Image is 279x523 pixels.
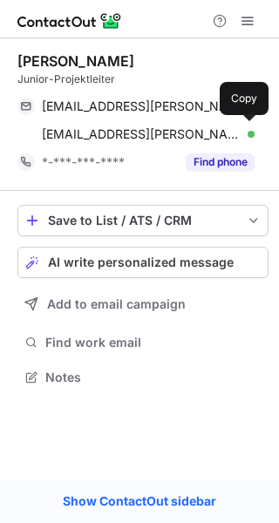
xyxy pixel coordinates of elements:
button: Find work email [17,330,269,355]
div: Junior-Projektleiter [17,71,269,87]
span: Add to email campaign [47,297,186,311]
span: [EMAIL_ADDRESS][PERSON_NAME][DOMAIN_NAME] [42,126,242,142]
button: Reveal Button [186,153,255,171]
span: AI write personalized message [48,255,234,269]
img: ContactOut v5.3.10 [17,10,122,31]
div: Save to List / ATS / CRM [48,214,238,228]
span: Find work email [45,335,262,350]
span: Notes [45,370,262,385]
button: Notes [17,365,269,390]
div: [PERSON_NAME] [17,52,134,70]
a: Show ContactOut sidebar [45,488,234,514]
span: [EMAIL_ADDRESS][PERSON_NAME][DOMAIN_NAME] [42,98,242,114]
button: save-profile-one-click [17,205,269,236]
button: Add to email campaign [17,289,269,320]
button: AI write personalized message [17,247,269,278]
